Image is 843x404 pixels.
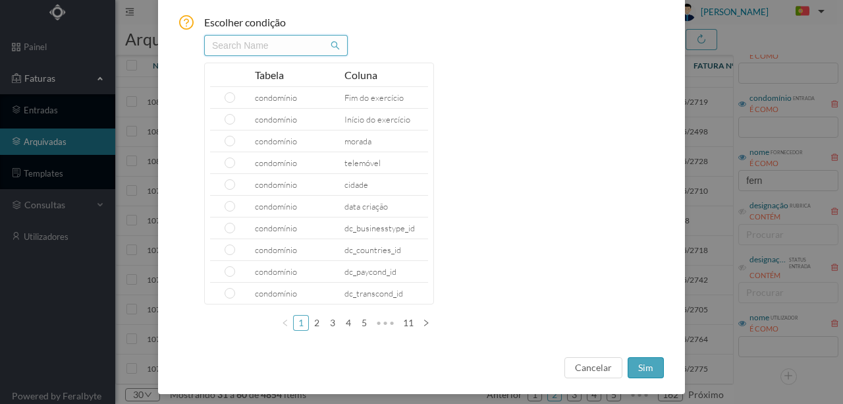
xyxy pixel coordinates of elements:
li: 4 [340,315,356,331]
td: dc_businesstype_id [339,217,429,239]
li: Next 5 Pages [372,315,398,331]
td: condomínio [250,217,339,239]
li: Next Page [418,315,434,331]
i: icon: right [422,319,430,327]
i: icon: search [331,41,340,50]
td: data criação [339,196,429,217]
td: condomínio [250,152,339,174]
td: condomínio [250,261,339,283]
li: 11 [398,315,418,331]
td: condomínio [250,109,339,130]
td: condomínio [250,130,339,152]
li: 3 [325,315,340,331]
td: cidade [339,174,429,196]
span: Escolher condição [204,15,664,30]
li: 1 [293,315,309,331]
span: ••• [372,315,398,323]
td: dc_countries_id [339,239,429,261]
a: 11 [399,316,418,330]
a: 1 [294,316,308,330]
i: icon: question-circle [179,15,194,30]
button: cancelar [564,357,622,378]
button: sim [628,357,664,378]
a: 2 [310,316,323,330]
td: dc_paycond_id [339,261,429,283]
li: 5 [356,315,372,331]
span: Tabela [255,69,284,81]
td: telemóvel [339,152,429,174]
td: condomínio [250,196,339,217]
i: icon: left [281,319,289,327]
td: dc_transcond_id [339,283,429,304]
td: condomínio [250,174,339,196]
a: 3 [326,316,339,330]
td: condomínio [250,239,339,261]
td: condomínio [250,283,339,304]
td: Início do exercício [339,109,429,130]
span: Coluna [344,69,377,81]
li: 2 [309,315,325,331]
a: 4 [342,316,355,330]
li: Previous Page [277,315,293,331]
input: Search name [204,35,348,56]
td: morada [339,130,429,152]
td: Fim do exercício [339,87,429,109]
td: condomínio [250,87,339,109]
a: 5 [358,316,371,330]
